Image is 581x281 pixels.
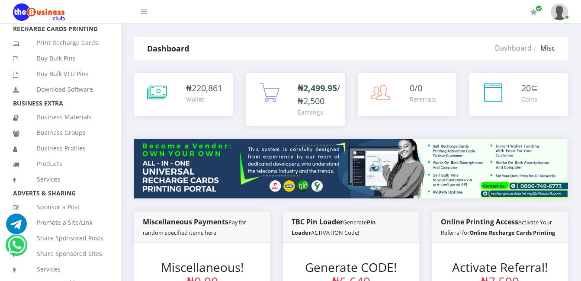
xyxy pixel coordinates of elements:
div: Wallet [186,95,222,104]
img: Logo [13,3,65,21]
a: Dashboard [495,43,532,53]
img: User [551,3,568,20]
a: Sponsor a Post [13,197,108,217]
span: Renew/Upgrade Subscription [536,5,542,12]
a: ₦2,499.95/₦2,500 Earnings [246,73,344,126]
a: Products [13,154,108,174]
img: multitenant_rcp.png [134,139,568,198]
div: ⊆ [521,82,538,95]
a: Buy Bulk VTU Pins [13,64,108,84]
a: Chat for support [8,241,26,255]
b: ₦2,499.95 [298,82,337,94]
a: Services [13,259,108,279]
span: /₦2,500 [298,82,340,107]
div: ₦ [186,82,222,95]
a: Download Software [13,80,108,99]
i: Renew/Upgrade Subscription [530,9,537,16]
li: Misc [532,43,555,53]
a: Business Materials [13,107,108,127]
a: Share Sponsored Posts [13,228,108,248]
div: Earnings [298,108,340,117]
div: Referrals [410,95,436,104]
b: Pin Loader [292,218,376,236]
div: Coins [521,95,538,104]
a: Buy Bulk Pins [13,48,108,68]
a: Services [13,169,108,189]
a: Share Sponsored Sites [13,244,108,264]
span: 0/0 [410,82,422,94]
a: Print Recharge Cards [13,33,108,53]
a: ₦220,861 Wallet [134,73,233,116]
a: Chat for support [6,220,27,234]
span: 220,861 [192,82,222,94]
small: Generate ACTIVATION Code! [292,218,376,236]
b: Online Recharge Cards Printing [469,229,555,236]
span: 20 [521,82,531,94]
a: Promote a Site/Link [13,213,108,233]
strong: Online Printing Access [441,217,555,237]
small: Pay for random specified items here [143,218,246,236]
a: Business Groups [13,123,108,143]
a: Business Profiles [13,138,108,158]
small: Activate Your Referral for [441,218,555,236]
strong: TBC Pin Loader [292,217,376,237]
strong: Miscellaneous Payments [143,217,246,237]
a: 0/0 Referrals [358,73,456,116]
strong: Dashboard [147,43,189,54]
